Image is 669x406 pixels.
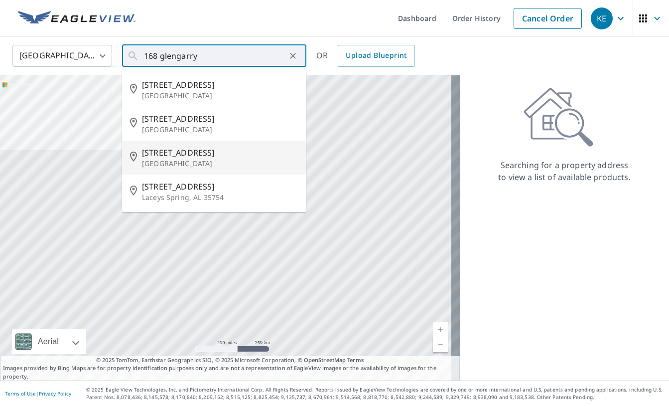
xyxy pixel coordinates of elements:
div: Aerial [12,329,86,354]
p: [GEOGRAPHIC_DATA] [142,125,298,135]
button: Clear [286,49,300,63]
a: Current Level 5, Zoom In [433,322,448,337]
a: Terms of Use [5,390,36,397]
p: | [5,391,71,397]
span: Upload Blueprint [346,49,406,62]
p: [GEOGRAPHIC_DATA] [142,91,298,101]
a: OpenStreetMap [304,356,346,364]
input: Search by address or latitude-longitude [144,42,286,70]
div: KE [591,7,613,29]
div: Aerial [35,329,62,354]
p: Laceys Spring, AL 35754 [142,193,298,203]
p: © 2025 Eagle View Technologies, Inc. and Pictometry International Corp. All Rights Reserved. Repo... [86,386,664,401]
div: OR [316,45,415,67]
span: [STREET_ADDRESS] [142,79,298,91]
span: [STREET_ADDRESS] [142,181,298,193]
div: [GEOGRAPHIC_DATA] [12,42,112,70]
a: Terms [347,356,364,364]
a: Upload Blueprint [338,45,414,67]
a: Privacy Policy [39,390,71,397]
p: Searching for a property address to view a list of available products. [498,159,631,183]
a: Cancel Order [514,8,582,29]
span: [STREET_ADDRESS] [142,147,298,159]
img: EV Logo [18,11,135,26]
p: [GEOGRAPHIC_DATA] [142,159,298,169]
span: © 2025 TomTom, Earthstar Geographics SIO, © 2025 Microsoft Corporation, © [96,356,364,365]
span: [STREET_ADDRESS] [142,113,298,125]
a: Current Level 5, Zoom Out [433,337,448,352]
